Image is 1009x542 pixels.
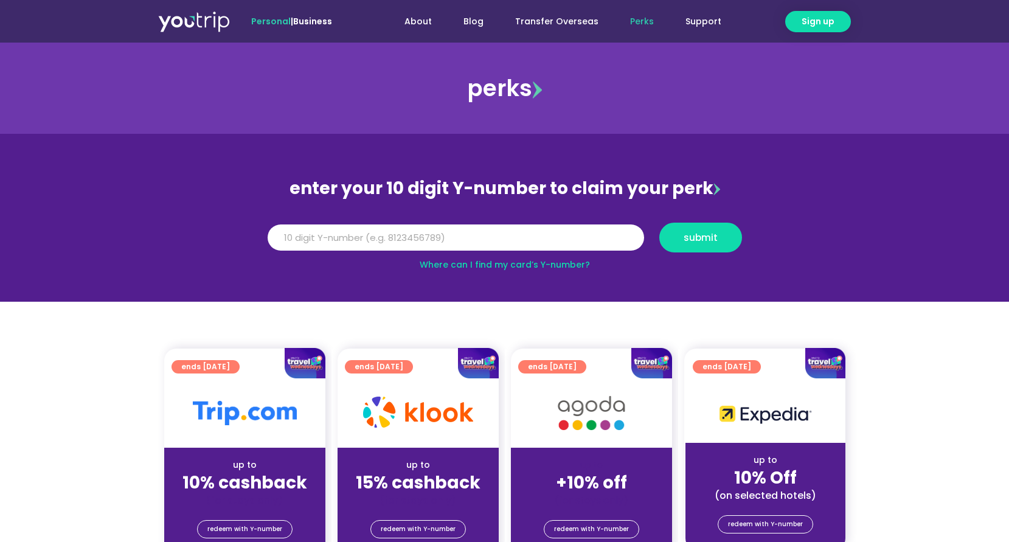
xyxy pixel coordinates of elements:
a: redeem with Y-number [544,520,639,538]
button: submit [659,223,742,252]
span: submit [684,233,718,242]
a: Support [670,10,737,33]
strong: 10% cashback [182,471,307,495]
span: redeem with Y-number [554,521,629,538]
span: redeem with Y-number [207,521,282,538]
nav: Menu [365,10,737,33]
a: Blog [448,10,499,33]
div: up to [695,454,836,467]
span: | [251,15,332,27]
a: Sign up [785,11,851,32]
span: redeem with Y-number [728,516,803,533]
div: (for stays only) [347,494,489,507]
strong: +10% off [556,471,627,495]
a: redeem with Y-number [370,520,466,538]
div: (on selected hotels) [695,489,836,502]
span: redeem with Y-number [381,521,456,538]
span: up to [580,459,603,471]
div: (for stays only) [521,494,662,507]
a: Where can I find my card’s Y-number? [420,259,590,271]
input: 10 digit Y-number (e.g. 8123456789) [268,224,644,251]
div: up to [347,459,489,471]
span: Personal [251,15,291,27]
a: redeem with Y-number [197,520,293,538]
span: Sign up [802,15,834,28]
a: Perks [614,10,670,33]
strong: 15% cashback [356,471,480,495]
a: Business [293,15,332,27]
a: Transfer Overseas [499,10,614,33]
a: redeem with Y-number [718,515,813,533]
a: About [389,10,448,33]
form: Y Number [268,223,742,262]
strong: 10% Off [734,466,797,490]
div: enter your 10 digit Y-number to claim your perk [262,173,748,204]
div: (for stays only) [174,494,316,507]
div: up to [174,459,316,471]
